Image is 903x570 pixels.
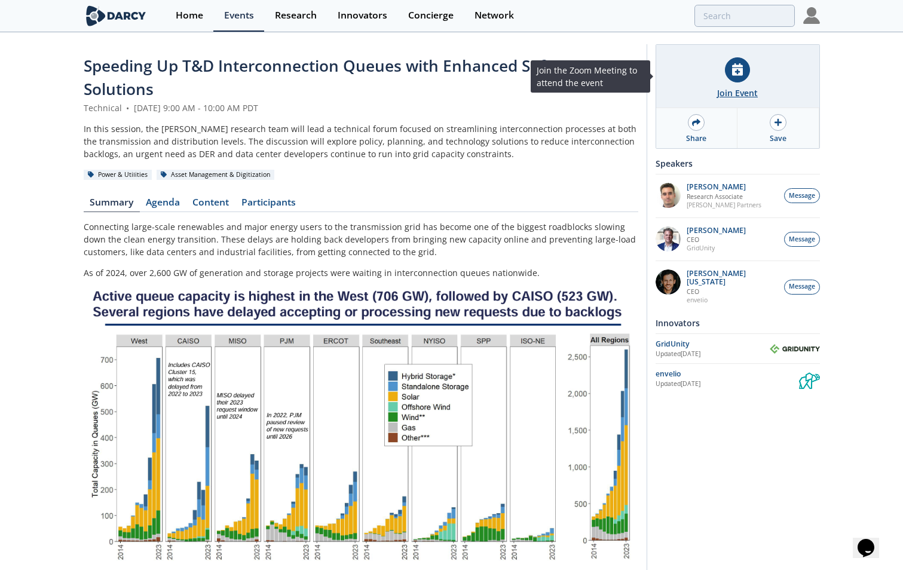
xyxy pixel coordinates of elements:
[656,226,681,252] img: d42dc26c-2a28-49ac-afde-9b58c84c0349
[656,183,681,208] img: f1d2b35d-fddb-4a25-bd87-d4d314a355e9
[687,296,778,304] p: envelio
[157,170,275,180] div: Asset Management & Digitization
[656,269,681,295] img: 1b183925-147f-4a47-82c9-16eeeed5003c
[799,368,820,389] img: envelio
[687,287,778,296] p: CEO
[84,170,152,180] div: Power & Utilities
[656,368,820,389] a: envelio Updated[DATE] envelio
[656,338,820,359] a: GridUnity Updated[DATE] GridUnity
[789,282,815,292] span: Message
[408,11,454,20] div: Concierge
[186,198,235,212] a: Content
[803,7,820,24] img: Profile
[176,11,203,20] div: Home
[656,369,799,379] div: envelio
[656,312,820,333] div: Innovators
[84,198,140,212] a: Summary
[687,226,746,235] p: [PERSON_NAME]
[789,235,815,244] span: Message
[770,133,786,144] div: Save
[687,201,761,209] p: [PERSON_NAME] Partners
[84,55,589,100] span: Speeding Up T&D Interconnection Queues with Enhanced Software Solutions
[687,235,746,244] p: CEO
[770,344,820,354] img: GridUnity
[789,191,815,201] span: Message
[84,102,638,114] div: Technical [DATE] 9:00 AM - 10:00 AM PDT
[687,269,778,286] p: [PERSON_NAME][US_STATE]
[687,192,761,201] p: Research Associate
[784,232,820,247] button: Message
[235,198,302,212] a: Participants
[656,153,820,174] div: Speakers
[84,266,638,279] p: As of 2024, over 2,600 GW of generation and storage projects were waiting in interconnection queu...
[717,87,758,99] div: Join Event
[656,339,770,350] div: GridUnity
[784,188,820,203] button: Message
[338,11,387,20] div: Innovators
[84,5,149,26] img: logo-wide.svg
[694,5,795,27] input: Advanced Search
[475,11,514,20] div: Network
[140,198,186,212] a: Agenda
[656,350,770,359] div: Updated [DATE]
[687,244,746,252] p: GridUnity
[687,183,761,191] p: [PERSON_NAME]
[84,220,638,258] p: Connecting large-scale renewables and major energy users to the transmission grid has become one ...
[224,11,254,20] div: Events
[686,133,706,144] div: Share
[275,11,317,20] div: Research
[853,522,891,558] iframe: chat widget
[656,379,799,389] div: Updated [DATE]
[124,102,131,114] span: •
[84,122,638,160] div: In this session, the [PERSON_NAME] research team will lead a technical forum focused on streamlin...
[784,280,820,295] button: Message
